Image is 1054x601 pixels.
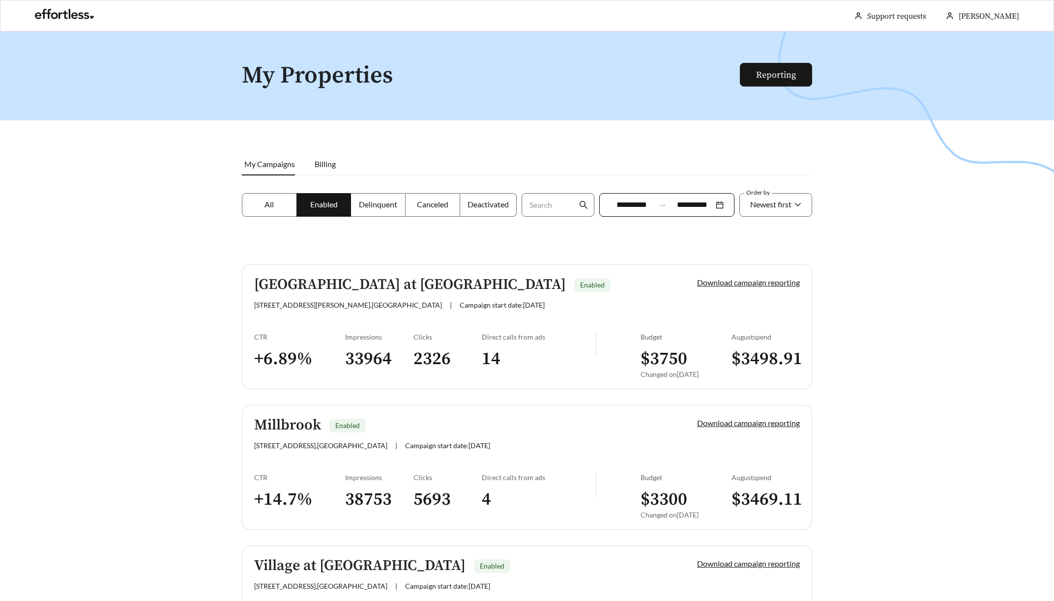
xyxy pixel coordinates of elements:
[254,301,442,309] span: [STREET_ADDRESS][PERSON_NAME] , [GEOGRAPHIC_DATA]
[254,333,345,341] div: CTR
[482,333,595,341] div: Direct calls from ads
[697,418,800,428] a: Download campaign reporting
[595,333,596,356] img: line
[345,473,413,482] div: Impressions
[482,473,595,482] div: Direct calls from ads
[405,582,490,590] span: Campaign start date: [DATE]
[641,348,732,370] h3: $ 3750
[254,441,387,450] span: [STREET_ADDRESS] , [GEOGRAPHIC_DATA]
[242,63,741,89] h1: My Properties
[254,348,345,370] h3: + 6.89 %
[468,200,509,209] span: Deactivated
[254,277,566,293] h5: [GEOGRAPHIC_DATA] at [GEOGRAPHIC_DATA]
[335,421,360,429] span: Enabled
[242,405,812,530] a: MillbrookEnabled[STREET_ADDRESS],[GEOGRAPHIC_DATA]|Campaign start date:[DATE]Download campaign re...
[310,200,338,209] span: Enabled
[480,562,504,570] span: Enabled
[345,348,413,370] h3: 33964
[395,441,397,450] span: |
[405,441,490,450] span: Campaign start date: [DATE]
[959,11,1019,21] span: [PERSON_NAME]
[450,301,452,309] span: |
[740,63,812,86] button: Reporting
[254,488,345,511] h3: + 14.7 %
[595,473,596,497] img: line
[580,281,605,289] span: Enabled
[413,333,482,341] div: Clicks
[482,488,595,511] h3: 4
[254,473,345,482] div: CTR
[732,488,800,511] h3: $ 3469.11
[244,159,295,169] span: My Campaigns
[345,488,413,511] h3: 38753
[641,488,732,511] h3: $ 3300
[756,69,796,81] a: Reporting
[697,278,800,287] a: Download campaign reporting
[315,159,336,169] span: Billing
[254,558,466,574] h5: Village at [GEOGRAPHIC_DATA]
[641,473,732,482] div: Budget
[413,473,482,482] div: Clicks
[697,559,800,568] a: Download campaign reporting
[732,473,800,482] div: August spend
[482,348,595,370] h3: 14
[242,264,812,389] a: [GEOGRAPHIC_DATA] at [GEOGRAPHIC_DATA]Enabled[STREET_ADDRESS][PERSON_NAME],[GEOGRAPHIC_DATA]|Camp...
[254,582,387,590] span: [STREET_ADDRESS] , [GEOGRAPHIC_DATA]
[254,417,321,433] h5: Millbrook
[417,200,448,209] span: Canceled
[658,200,667,209] span: swap-right
[460,301,545,309] span: Campaign start date: [DATE]
[732,348,800,370] h3: $ 3498.91
[641,370,732,378] div: Changed on [DATE]
[658,200,667,209] span: to
[867,11,926,21] a: Support requests
[732,333,800,341] div: August spend
[413,488,482,511] h3: 5693
[641,511,732,519] div: Changed on [DATE]
[359,200,397,209] span: Delinquent
[345,333,413,341] div: Impressions
[750,200,791,209] span: Newest first
[413,348,482,370] h3: 2326
[395,582,397,590] span: |
[264,200,274,209] span: All
[641,333,732,341] div: Budget
[579,200,588,209] span: search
